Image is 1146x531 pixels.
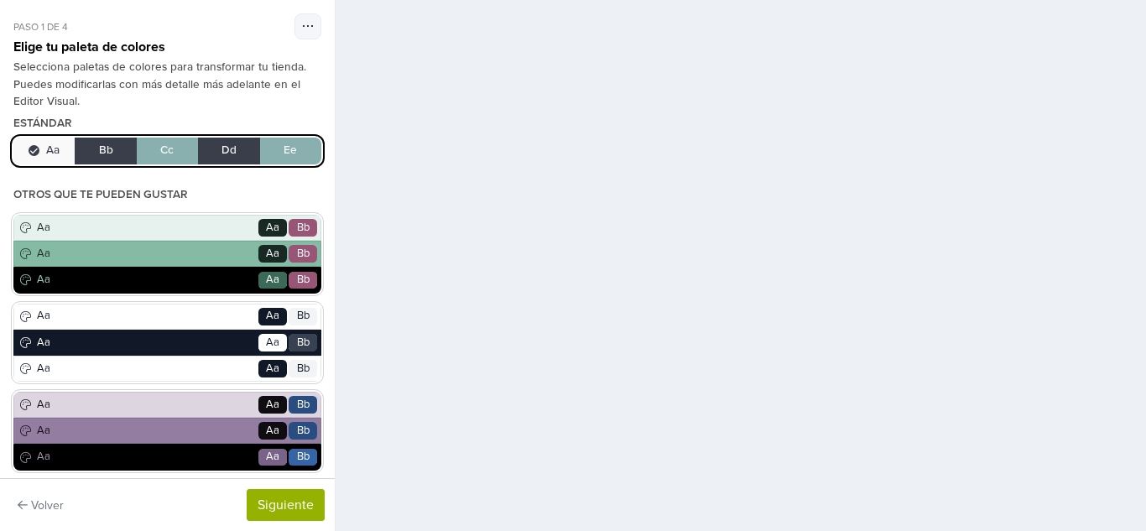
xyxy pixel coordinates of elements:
[297,308,310,325] span: Bb
[13,117,72,130] h4: Estándar
[297,423,310,440] span: Bb
[34,220,256,237] span: Aa
[34,361,256,377] span: Aa
[34,397,256,414] span: Aa
[266,397,279,414] span: Aa
[266,361,279,377] span: Aa
[34,272,256,289] span: Aa
[297,335,310,351] span: Bb
[297,397,310,414] span: Bb
[13,138,321,164] button: AaBbCcDdEe
[13,215,321,294] button: AaAaBbAaAaBbAaAaBb
[266,335,279,351] span: Aa
[13,59,321,110] div: Selecciona paletas de colores para transformar tu tienda. Puedes modificarlas con más detalle más...
[266,449,279,466] span: Aa
[34,335,256,351] span: Aa
[13,392,321,471] button: AaAaBbAaAaBbAaAaBb
[297,220,310,237] span: Bb
[266,272,279,289] span: Aa
[297,361,310,377] span: Bb
[10,492,71,518] button: Volver
[13,19,68,34] span: Paso 1 de 4
[34,308,256,325] span: Aa
[13,39,165,55] h3: Elige tu paleta de colores
[13,188,188,201] h4: Otros que te pueden gustar
[297,272,310,289] span: Bb
[34,449,256,466] span: Aa
[13,304,321,383] button: AaAaBbAaAaBbAaAaBb
[247,489,325,521] button: Siguiente
[34,423,256,440] span: Aa
[297,246,310,263] span: Bb
[266,423,279,440] span: Aa
[266,308,279,325] span: Aa
[297,449,310,466] span: Bb
[266,246,279,263] span: Aa
[34,246,256,263] span: Aa
[266,220,279,237] span: Aa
